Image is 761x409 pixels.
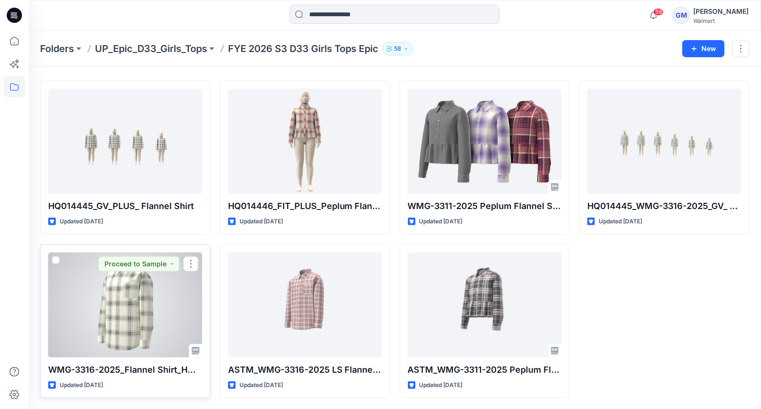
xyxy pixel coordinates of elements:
div: [PERSON_NAME] [694,6,749,17]
p: HQ014445_WMG-3316-2025_GV_ Flannel Shirt [587,199,741,213]
p: Updated [DATE] [240,380,283,390]
a: HQ014445_GV_PLUS_ Flannel Shirt [48,89,202,194]
div: GM [673,7,690,24]
p: Updated [DATE] [419,217,463,227]
p: HQ014446_FIT_PLUS_Peplum Flannel Shirt [228,199,382,213]
a: WMG-3316-2025_Flannel Shirt_HQ014445 [48,252,202,357]
p: 58 [394,43,401,54]
a: Folders [40,42,74,55]
button: 58 [382,42,413,55]
p: WMG-3311-2025 Peplum Flannel Shirt HQ014446 [408,199,562,213]
p: ASTM_WMG-3311-2025 Peplum Flannel Shirt HQ014446 [408,363,562,377]
p: Updated [DATE] [599,217,642,227]
p: Updated [DATE] [419,380,463,390]
button: New [682,40,725,57]
a: WMG-3311-2025 Peplum Flannel Shirt HQ014446 [408,89,562,194]
a: ASTM_WMG-3311-2025 Peplum Flannel Shirt HQ014446 [408,252,562,357]
p: HQ014445_GV_PLUS_ Flannel Shirt [48,199,202,213]
p: ASTM_WMG-3316-2025 LS Flannel Shirt HQ014445 [228,363,382,377]
a: ASTM_WMG-3316-2025 LS Flannel Shirt HQ014445 [228,252,382,357]
p: Updated [DATE] [240,217,283,227]
p: FYE 2026 S3 D33 Girls Tops Epic [228,42,378,55]
a: HQ014445_WMG-3316-2025_GV_ Flannel Shirt [587,89,741,194]
a: UP_Epic_D33_Girls_Tops [95,42,207,55]
a: HQ014446_FIT_PLUS_Peplum Flannel Shirt [228,89,382,194]
p: WMG-3316-2025_Flannel Shirt_HQ014445 [48,363,202,377]
span: 59 [653,8,664,16]
p: Updated [DATE] [60,380,103,390]
div: Walmart [694,17,749,24]
p: Updated [DATE] [60,217,103,227]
